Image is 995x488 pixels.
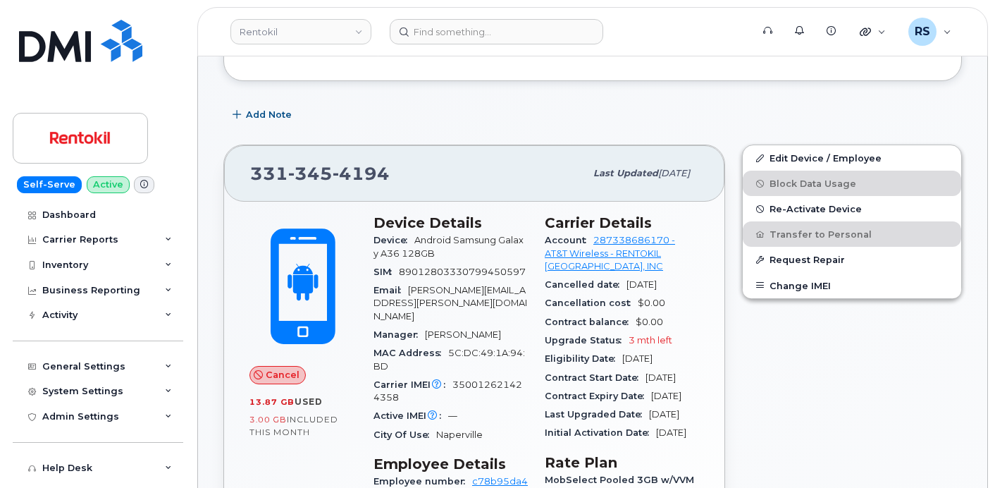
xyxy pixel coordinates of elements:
[425,329,501,340] span: [PERSON_NAME]
[651,391,681,401] span: [DATE]
[545,279,626,290] span: Cancelled date
[545,298,638,308] span: Cancellation cost
[743,145,961,171] a: Edit Device / Employee
[223,102,304,128] button: Add Note
[626,279,657,290] span: [DATE]
[249,415,287,425] span: 3.00 GB
[545,391,651,401] span: Contract Expiry Date
[373,429,436,440] span: City Of Use
[250,163,390,184] span: 331
[915,23,930,40] span: RS
[770,204,862,214] span: Re-Activate Device
[373,285,408,295] span: Email
[545,214,699,231] h3: Carrier Details
[645,372,676,383] span: [DATE]
[373,267,399,277] span: SIM
[743,273,961,298] button: Change IMEI
[390,19,603,44] input: Find something...
[249,397,295,407] span: 13.87 GB
[373,456,528,472] h3: Employee Details
[743,221,961,247] button: Transfer to Personal
[545,235,593,245] span: Account
[373,410,448,421] span: Active IMEI
[649,409,679,420] span: [DATE]
[373,348,448,358] span: MAC Address
[545,409,649,420] span: Last Upgraded Date
[622,353,653,364] span: [DATE]
[373,235,414,245] span: Device
[373,348,525,371] span: 5C:DC:49:1A:94:BD
[249,414,338,437] span: included this month
[898,18,961,46] div: Randy Sayres
[373,379,452,390] span: Carrier IMEI
[448,410,457,421] span: —
[850,18,896,46] div: Quicklinks
[629,335,672,346] span: 3 mth left
[373,235,524,258] span: Android Samsung Galaxy A36 128GB
[743,247,961,272] button: Request Repair
[545,427,656,438] span: Initial Activation Date
[230,19,371,44] a: Rentokil
[658,168,690,178] span: [DATE]
[545,317,636,327] span: Contract balance
[545,235,675,272] a: 287338686170 - AT&T Wireless - RENTOKIL [GEOGRAPHIC_DATA], INC
[399,267,526,277] span: 89012803330799450597
[743,196,961,221] button: Re-Activate Device
[373,476,472,487] span: Employee number
[288,163,333,184] span: 345
[593,168,658,178] span: Last updated
[656,427,686,438] span: [DATE]
[743,171,961,196] button: Block Data Usage
[266,368,299,382] span: Cancel
[295,396,323,407] span: used
[545,353,622,364] span: Eligibility Date
[636,317,663,327] span: $0.00
[545,454,699,471] h3: Rate Plan
[373,214,528,231] h3: Device Details
[638,298,665,308] span: $0.00
[934,427,984,477] iframe: Messenger Launcher
[373,329,425,340] span: Manager
[545,372,645,383] span: Contract Start Date
[333,163,390,184] span: 4194
[246,108,292,121] span: Add Note
[436,429,483,440] span: Naperville
[545,335,629,346] span: Upgrade Status
[373,285,527,322] span: [PERSON_NAME][EMAIL_ADDRESS][PERSON_NAME][DOMAIN_NAME]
